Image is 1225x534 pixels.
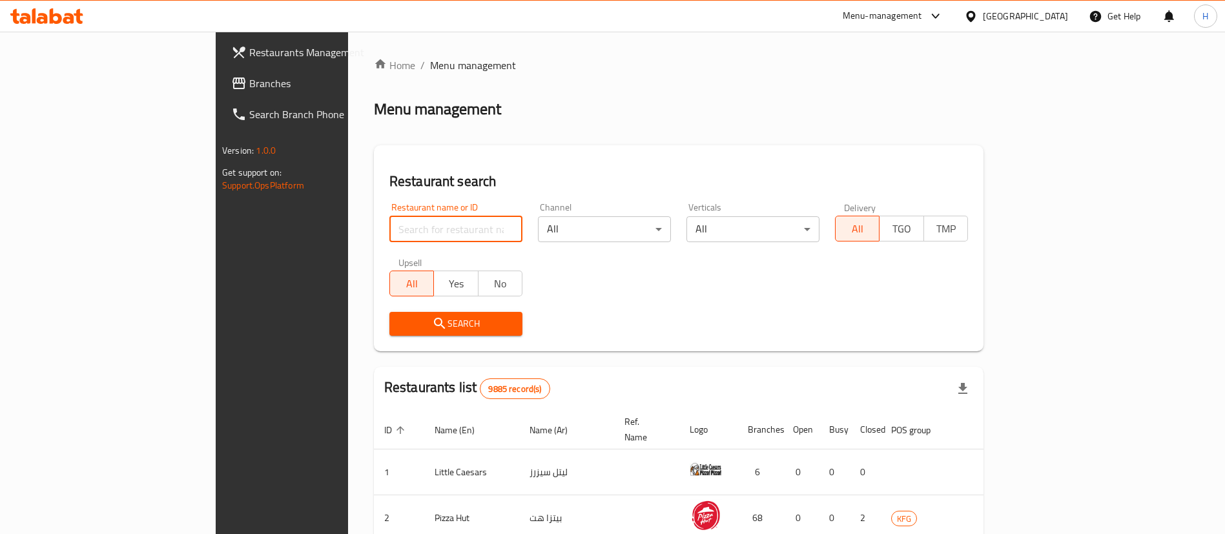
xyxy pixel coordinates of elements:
td: 0 [783,449,819,495]
span: Ref. Name [624,414,664,445]
th: Busy [819,410,850,449]
span: Version: [222,142,254,159]
span: 9885 record(s) [480,383,549,395]
h2: Restaurants list [384,378,550,399]
a: Support.OpsPlatform [222,177,304,194]
span: TMP [929,220,963,238]
span: Search [400,316,512,332]
div: [GEOGRAPHIC_DATA] [983,9,1068,23]
span: ID [384,422,409,438]
td: 6 [737,449,783,495]
span: Branches [249,76,410,91]
span: H [1202,9,1208,23]
label: Delivery [844,203,876,212]
span: KFG [892,511,916,526]
span: POS group [891,422,947,438]
span: Yes [439,274,473,293]
a: Search Branch Phone [221,99,420,130]
div: Export file [947,373,978,404]
div: Total records count [480,378,550,399]
label: Upsell [398,258,422,267]
td: Little Caesars [424,449,519,495]
span: All [841,220,874,238]
span: Menu management [430,57,516,73]
span: TGO [885,220,918,238]
th: Logo [679,410,737,449]
input: Search for restaurant name or ID.. [389,216,522,242]
a: Restaurants Management [221,37,420,68]
button: All [389,271,434,296]
a: Branches [221,68,420,99]
img: Little Caesars [690,453,722,486]
th: Closed [850,410,881,449]
th: Open [783,410,819,449]
td: 0 [819,449,850,495]
button: Search [389,312,522,336]
nav: breadcrumb [374,57,983,73]
td: ليتل سيزرز [519,449,614,495]
span: Restaurants Management [249,45,410,60]
span: Name (Ar) [530,422,584,438]
span: Search Branch Phone [249,107,410,122]
span: Get support on: [222,164,282,181]
img: Pizza Hut [690,499,722,531]
div: All [686,216,819,242]
span: No [484,274,517,293]
button: TGO [879,216,923,241]
button: All [835,216,880,241]
div: All [538,216,671,242]
h2: Menu management [374,99,501,119]
span: All [395,274,429,293]
button: TMP [923,216,968,241]
h2: Restaurant search [389,172,968,191]
div: Menu-management [843,8,922,24]
li: / [420,57,425,73]
span: Name (En) [435,422,491,438]
td: 0 [850,449,881,495]
span: 1.0.0 [256,142,276,159]
th: Branches [737,410,783,449]
button: Yes [433,271,478,296]
button: No [478,271,522,296]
